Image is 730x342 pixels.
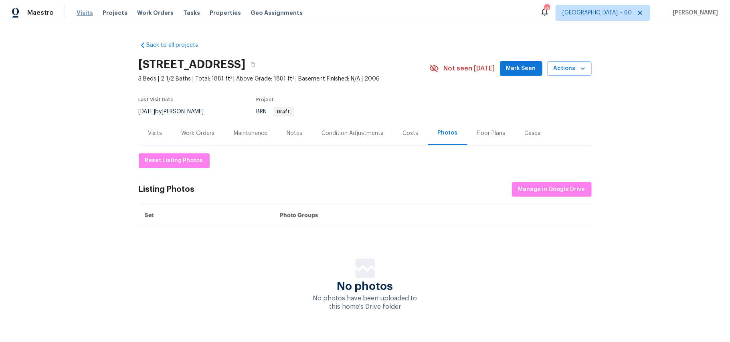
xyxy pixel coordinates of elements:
div: Floor Plans [477,129,506,137]
span: Mark Seen [506,64,536,74]
span: 3 Beds | 2 1/2 Baths | Total: 1881 ft² | Above Grade: 1881 ft² | Basement Finished: N/A | 2006 [139,75,429,83]
button: Mark Seen [500,61,542,76]
span: Project [257,97,274,102]
div: Listing Photos [139,185,195,193]
span: Tasks [183,10,200,16]
span: No photos have been uploaded to this home's Drive folder [313,295,417,310]
div: Visits [148,129,162,137]
div: Condition Adjustments [322,129,384,137]
button: Reset Listing Photos [139,153,210,168]
span: Last Visit Date [139,97,174,102]
th: Set [139,205,274,226]
span: [PERSON_NAME] [669,9,718,17]
span: Draft [274,109,293,114]
span: Projects [103,9,127,17]
span: Reset Listing Photos [145,156,203,166]
div: Photos [438,129,458,137]
button: Copy Address [246,57,260,72]
span: Not seen [DATE] [444,64,495,72]
span: Geo Assignments [251,9,303,17]
span: Work Orders [137,9,174,17]
span: Manage in Google Drive [518,185,585,195]
div: Work Orders [182,129,215,137]
h2: [STREET_ADDRESS] [139,60,246,68]
span: BRN [257,109,294,115]
span: [DATE] [139,109,156,115]
span: Visits [77,9,93,17]
span: No photos [337,282,393,290]
div: by [PERSON_NAME] [139,107,214,117]
div: Maintenance [234,129,268,137]
div: Costs [403,129,419,137]
th: Photo Groups [274,205,592,226]
span: Maestro [27,9,54,17]
a: Back to all projects [139,41,216,49]
span: Actions [554,64,585,74]
button: Actions [547,61,592,76]
span: [GEOGRAPHIC_DATA] + 60 [562,9,632,17]
div: 769 [544,5,550,13]
div: Notes [287,129,303,137]
span: Properties [210,9,241,17]
div: Cases [525,129,541,137]
button: Manage in Google Drive [512,182,592,197]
